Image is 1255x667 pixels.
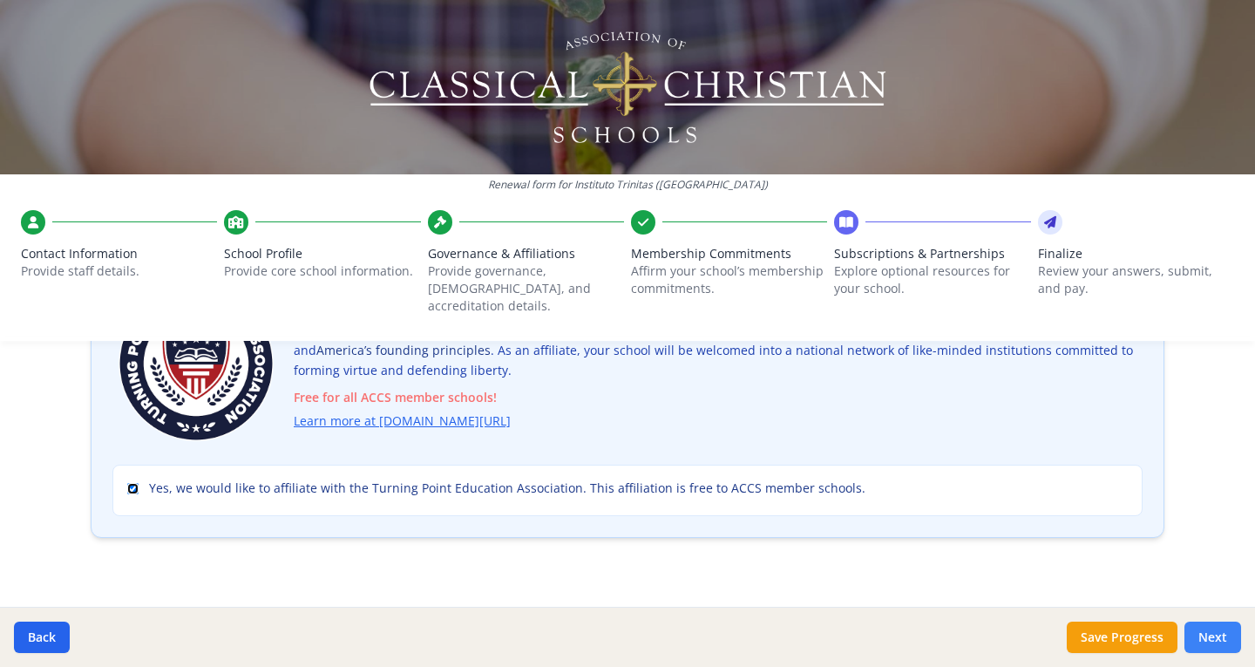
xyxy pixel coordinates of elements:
[367,26,889,148] img: Logo
[1184,622,1241,653] button: Next
[294,388,1143,408] span: Free for all ACCS member schools!
[428,245,624,262] span: Governance & Affiliations
[112,280,280,447] img: Turning Point Education Association Logo
[14,622,70,653] button: Back
[631,245,827,262] span: Membership Commitments
[127,483,139,494] input: Yes, we would like to affiliate with the Turning Point Education Association. This affiliation is...
[294,412,511,432] a: Learn more at [DOMAIN_NAME][URL]
[1038,245,1234,262] span: Finalize
[631,262,827,297] p: Affirm your school’s membership commitments.
[834,245,1030,262] span: Subscriptions & Partnerships
[834,262,1030,297] p: Explore optional resources for your school.
[149,480,865,497] span: Yes, we would like to affiliate with the Turning Point Education Association. This affiliation is...
[1067,622,1177,653] button: Save Progress
[224,262,420,280] p: Provide core school information.
[1038,262,1234,297] p: Review your answers, submit, and pay.
[21,262,217,280] p: Provide staff details.
[224,245,420,262] span: School Profile
[428,262,624,315] p: Provide governance, [DEMOGRAPHIC_DATA], and accreditation details.
[21,245,217,262] span: Contact Information
[294,322,1143,432] p: Turning Point Education Association (TPEA) partners with ACCS to strengthen schools rooted in , ,...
